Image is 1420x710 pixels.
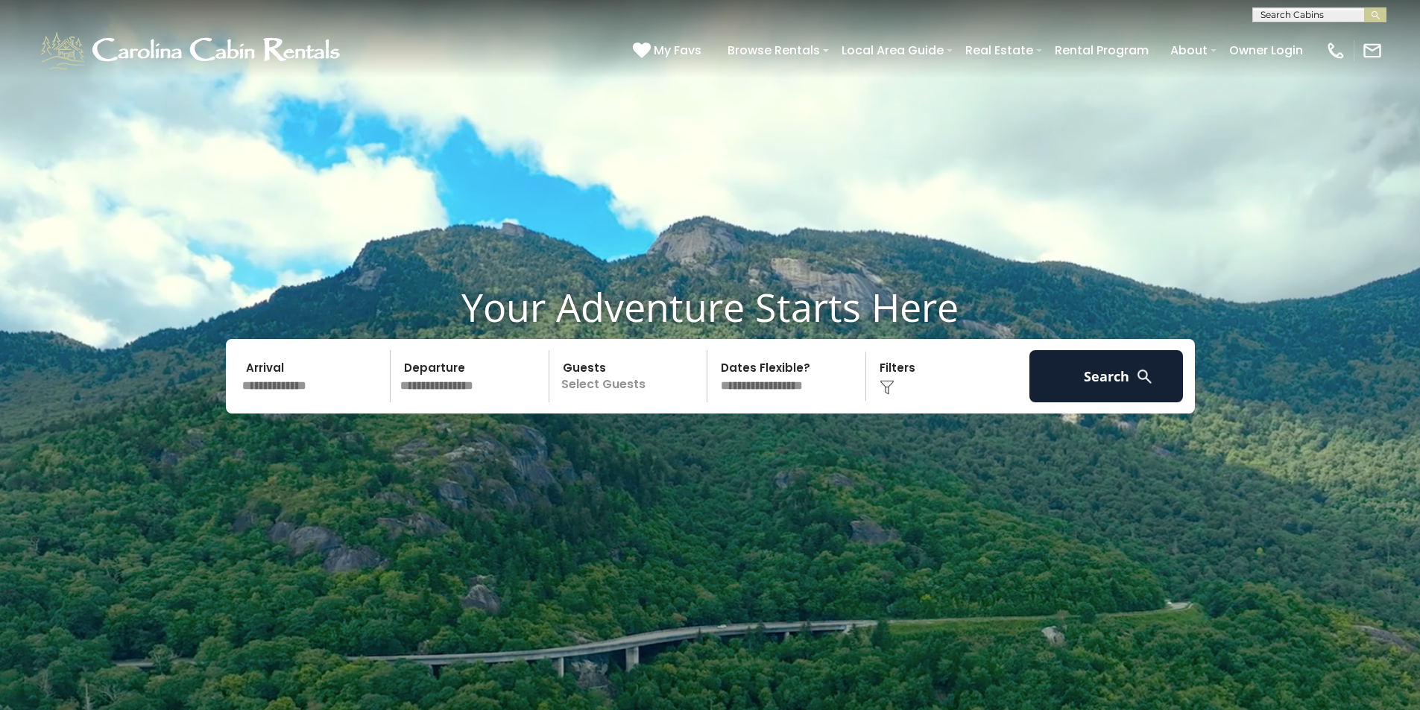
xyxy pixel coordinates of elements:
[1222,37,1310,63] a: Owner Login
[633,41,705,60] a: My Favs
[1362,40,1383,61] img: mail-regular-white.png
[958,37,1041,63] a: Real Estate
[554,350,707,402] p: Select Guests
[1325,40,1346,61] img: phone-regular-white.png
[880,380,894,395] img: filter--v1.png
[11,284,1409,330] h1: Your Adventure Starts Here
[654,41,701,60] span: My Favs
[37,28,347,73] img: White-1-1-2.png
[834,37,951,63] a: Local Area Guide
[720,37,827,63] a: Browse Rentals
[1135,367,1154,386] img: search-regular-white.png
[1163,37,1215,63] a: About
[1029,350,1184,402] button: Search
[1047,37,1156,63] a: Rental Program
